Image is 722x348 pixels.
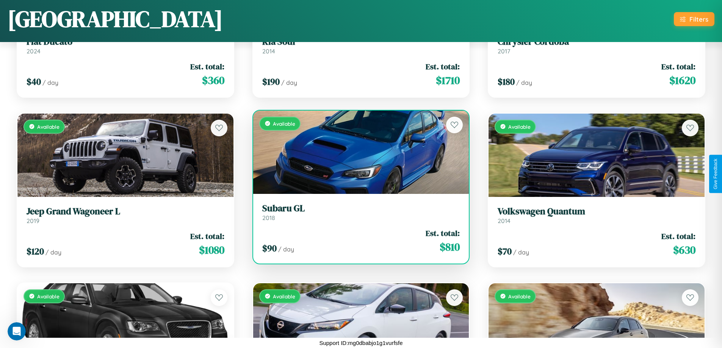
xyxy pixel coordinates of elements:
a: Subaru GL2018 [262,203,460,222]
span: $ 70 [498,245,512,257]
span: 2019 [27,217,39,225]
span: $ 810 [440,239,460,254]
p: Support ID: mg0dbabjo1g1vurfsfe [319,338,403,348]
span: Available [273,293,295,300]
span: Est. total: [426,228,460,239]
button: Filters [674,12,714,26]
span: / day [42,79,58,86]
h3: Jeep Grand Wagoneer L [27,206,224,217]
span: $ 90 [262,242,277,254]
span: / day [516,79,532,86]
span: Available [37,123,60,130]
h3: Chrysler Cordoba [498,36,695,47]
a: Fiat Ducato2024 [27,36,224,55]
span: 2018 [262,214,275,222]
h3: Volkswagen Quantum [498,206,695,217]
span: Available [508,293,531,300]
a: Chrysler Cordoba2017 [498,36,695,55]
a: Jeep Grand Wagoneer L2019 [27,206,224,225]
span: / day [45,248,61,256]
span: 2014 [498,217,511,225]
span: 2017 [498,47,510,55]
span: $ 1710 [436,73,460,88]
iframe: Intercom live chat [8,322,26,340]
span: Available [508,123,531,130]
span: Est. total: [661,231,695,242]
span: $ 360 [202,73,224,88]
a: Volkswagen Quantum2014 [498,206,695,225]
h3: Subaru GL [262,203,460,214]
span: $ 190 [262,75,280,88]
span: $ 180 [498,75,515,88]
h3: Fiat Ducato [27,36,224,47]
span: / day [278,245,294,253]
span: Est. total: [190,231,224,242]
span: $ 1620 [669,73,695,88]
h1: [GEOGRAPHIC_DATA] [8,3,223,34]
span: / day [513,248,529,256]
h3: Kia Soul [262,36,460,47]
span: 2024 [27,47,41,55]
span: Available [37,293,60,300]
span: $ 630 [673,242,695,257]
a: Kia Soul2014 [262,36,460,55]
span: Est. total: [426,61,460,72]
span: $ 120 [27,245,44,257]
span: $ 1080 [199,242,224,257]
div: Filters [689,15,708,23]
span: Est. total: [190,61,224,72]
div: Give Feedback [713,159,718,189]
span: / day [281,79,297,86]
span: Est. total: [661,61,695,72]
span: Available [273,120,295,127]
span: 2014 [262,47,275,55]
span: $ 40 [27,75,41,88]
